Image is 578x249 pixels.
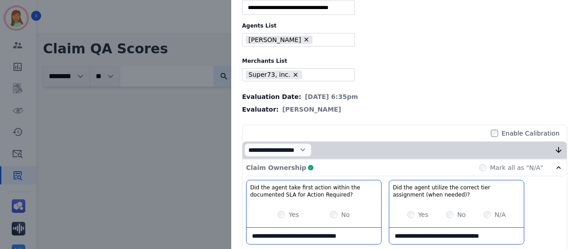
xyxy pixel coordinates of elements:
div: Evaluation Date: [242,92,567,101]
ul: selected options [244,69,349,80]
label: No [457,210,466,219]
label: Yes [418,210,429,219]
label: No [341,210,350,219]
label: Agents List [242,22,567,29]
label: Enable Calibration [502,129,559,138]
li: Super73, inc. [246,70,302,79]
label: Merchants List [242,57,567,65]
ul: selected options [244,34,349,45]
p: Claim Ownership [246,163,306,172]
label: Mark all as "N/A" [490,163,543,172]
li: [PERSON_NAME] [246,36,313,44]
div: Evaluator: [242,105,567,114]
h3: Did the agent take first action within the documented SLA for Action Required? [250,184,378,198]
button: Remove Super73, inc. [292,71,299,78]
label: N/A [494,210,506,219]
button: Remove Olivia Walker [303,36,310,43]
label: Yes [289,210,299,219]
h3: Did the agent utilize the correct tier assignment (when needed)? [393,184,520,198]
span: [PERSON_NAME] [282,105,341,114]
span: [DATE] 6:35pm [305,92,358,101]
